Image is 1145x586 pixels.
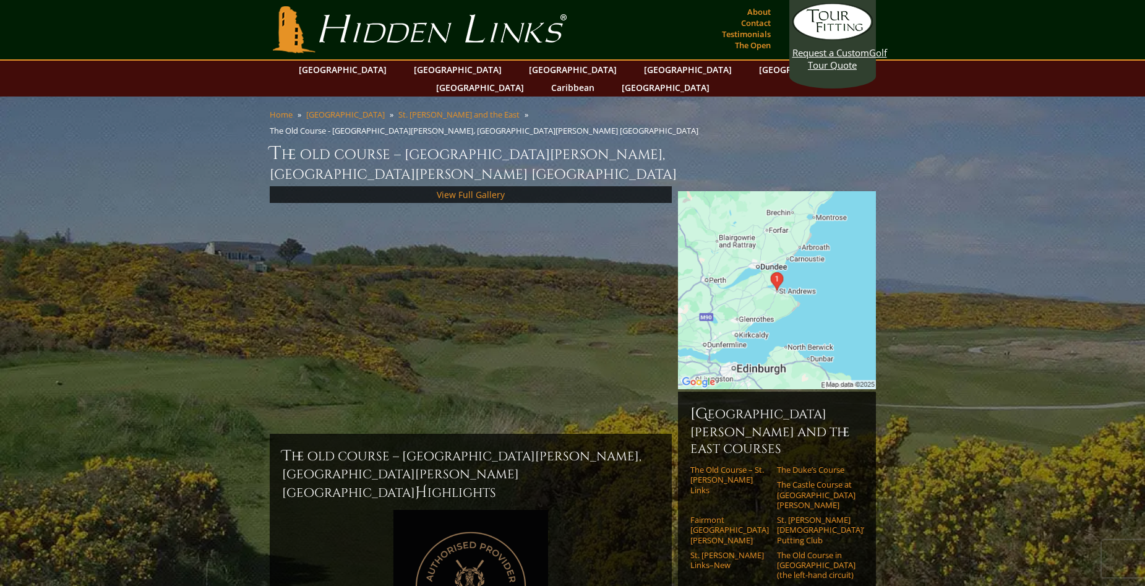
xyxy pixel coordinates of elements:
img: Google Map of St Andrews Links, St Andrews, United Kingdom [678,191,876,389]
a: [GEOGRAPHIC_DATA] [430,79,530,97]
a: View Full Gallery [437,189,505,200]
a: [GEOGRAPHIC_DATA] [638,61,738,79]
a: [GEOGRAPHIC_DATA] [408,61,508,79]
a: Testimonials [719,25,774,43]
a: [GEOGRAPHIC_DATA] [753,61,853,79]
a: Home [270,109,293,120]
a: Request a CustomGolf Tour Quote [792,3,873,71]
a: The Old Course in [GEOGRAPHIC_DATA] (the left-hand circuit) [777,550,856,580]
a: [GEOGRAPHIC_DATA] [293,61,393,79]
a: St. [PERSON_NAME] [DEMOGRAPHIC_DATA]’ Putting Club [777,515,856,545]
a: Caribbean [545,79,601,97]
h1: The Old Course – [GEOGRAPHIC_DATA][PERSON_NAME], [GEOGRAPHIC_DATA][PERSON_NAME] [GEOGRAPHIC_DATA] [270,141,876,184]
a: [GEOGRAPHIC_DATA] [306,109,385,120]
a: The Open [732,37,774,54]
h2: The Old Course – [GEOGRAPHIC_DATA][PERSON_NAME], [GEOGRAPHIC_DATA][PERSON_NAME] [GEOGRAPHIC_DATA]... [282,446,659,502]
a: The Duke’s Course [777,465,856,475]
a: St. [PERSON_NAME] Links–New [690,550,769,571]
a: Contact [738,14,774,32]
a: The Old Course – St. [PERSON_NAME] Links [690,465,769,495]
a: Fairmont [GEOGRAPHIC_DATA][PERSON_NAME] [690,515,769,545]
a: The Castle Course at [GEOGRAPHIC_DATA][PERSON_NAME] [777,480,856,510]
a: [GEOGRAPHIC_DATA] [615,79,716,97]
h6: [GEOGRAPHIC_DATA][PERSON_NAME] and the East Courses [690,404,864,457]
a: [GEOGRAPHIC_DATA] [523,61,623,79]
a: St. [PERSON_NAME] and the East [398,109,520,120]
li: The Old Course - [GEOGRAPHIC_DATA][PERSON_NAME], [GEOGRAPHIC_DATA][PERSON_NAME] [GEOGRAPHIC_DATA] [270,125,703,136]
span: Request a Custom [792,46,869,59]
a: About [744,3,774,20]
span: H [415,483,427,502]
